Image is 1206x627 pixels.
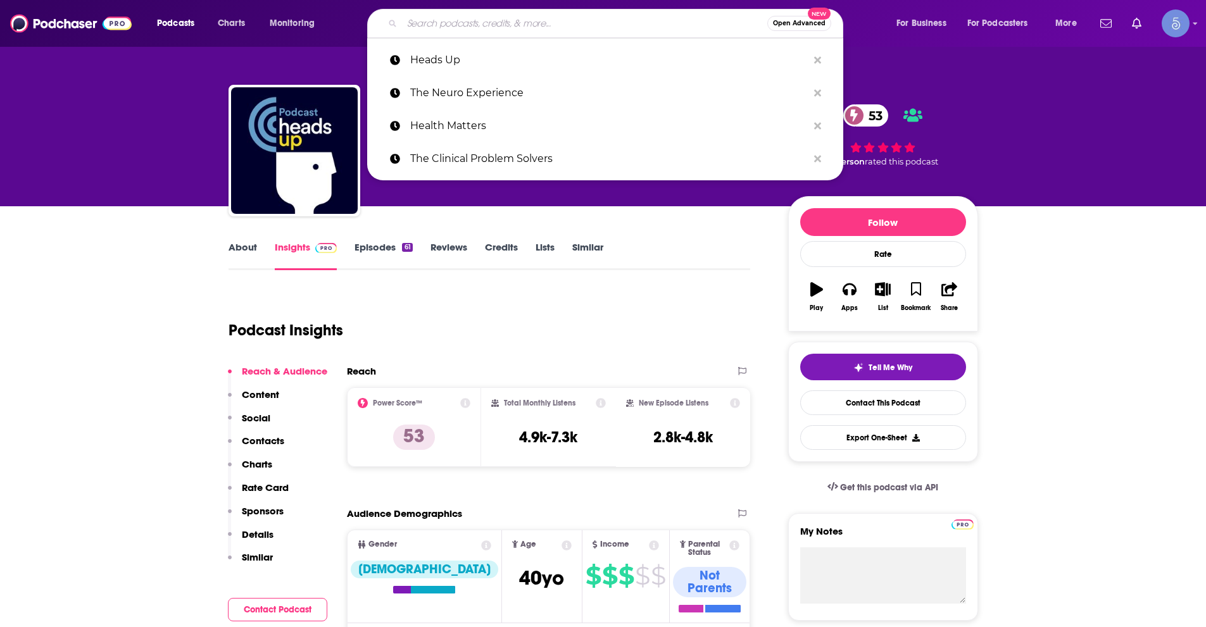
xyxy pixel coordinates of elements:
[520,540,536,549] span: Age
[651,566,665,586] span: $
[347,507,462,519] h2: Audience Demographics
[817,472,949,503] a: Get this podcast via API
[410,142,808,175] p: The Clinical Problem Solvers
[242,551,273,563] p: Similar
[485,241,518,270] a: Credits
[800,425,966,450] button: Export One-Sheet
[228,481,289,505] button: Rate Card
[788,96,978,175] div: 53 1 personrated this podcast
[1095,13,1117,34] a: Show notifications dropdown
[866,274,899,320] button: List
[231,87,358,214] a: Heads Up
[379,9,855,38] div: Search podcasts, credits, & more...
[840,482,938,493] span: Get this podcast via API
[865,157,938,166] span: rated this podcast
[967,15,1028,32] span: For Podcasters
[810,304,823,312] div: Play
[10,11,132,35] img: Podchaser - Follow, Share and Rate Podcasts
[347,365,376,377] h2: Reach
[504,399,575,407] h2: Total Monthly Listens
[228,598,327,621] button: Contact Podcast
[635,566,650,586] span: $
[410,44,808,77] p: Heads Up
[933,274,965,320] button: Share
[367,142,843,175] a: The Clinical Problem Solvers
[896,15,946,32] span: For Business
[900,274,933,320] button: Bookmark
[800,525,966,547] label: My Notes
[229,321,343,340] h1: Podcast Insights
[856,104,889,127] span: 53
[841,304,858,312] div: Apps
[519,566,564,590] span: 40 yo
[602,566,617,586] span: $
[1162,9,1190,37] img: User Profile
[410,77,808,109] p: The Neuro Experience
[639,399,708,407] h2: New Episode Listens
[270,15,315,32] span: Monitoring
[368,540,397,549] span: Gender
[1055,15,1077,32] span: More
[393,425,435,450] p: 53
[242,528,273,540] p: Details
[952,518,974,530] a: Pro website
[229,241,257,270] a: About
[157,15,194,32] span: Podcasts
[830,157,865,166] span: 1 person
[600,540,629,549] span: Income
[410,109,808,142] p: Health Matters
[901,304,931,312] div: Bookmark
[688,540,727,557] span: Parental Status
[536,241,555,270] a: Lists
[355,241,412,270] a: Episodes61
[800,354,966,380] button: tell me why sparkleTell Me Why
[315,243,337,253] img: Podchaser Pro
[808,8,831,20] span: New
[373,399,422,407] h2: Power Score™
[242,365,327,377] p: Reach & Audience
[853,363,864,373] img: tell me why sparkle
[800,208,966,236] button: Follow
[228,551,273,574] button: Similar
[367,77,843,109] a: The Neuro Experience
[941,304,958,312] div: Share
[210,13,253,34] a: Charts
[242,388,279,400] p: Content
[869,363,912,373] span: Tell Me Why
[228,505,284,528] button: Sponsors
[242,458,272,470] p: Charts
[653,428,713,447] h3: 2.8k-4.8k
[800,390,966,415] a: Contact This Podcast
[218,15,245,32] span: Charts
[367,109,843,142] a: Health Matters
[228,365,327,388] button: Reach & Audience
[673,567,747,597] div: Not Parents
[843,104,889,127] a: 53
[148,13,211,34] button: open menu
[1162,9,1190,37] button: Show profile menu
[1127,13,1146,34] a: Show notifications dropdown
[952,519,974,530] img: Podchaser Pro
[275,241,337,270] a: InsightsPodchaser Pro
[833,274,866,320] button: Apps
[888,13,962,34] button: open menu
[228,458,272,481] button: Charts
[1046,13,1093,34] button: open menu
[519,428,577,447] h3: 4.9k-7.3k
[619,566,634,586] span: $
[261,13,331,34] button: open menu
[242,505,284,517] p: Sponsors
[430,241,467,270] a: Reviews
[228,388,279,412] button: Content
[367,44,843,77] a: Heads Up
[228,412,270,435] button: Social
[242,412,270,424] p: Social
[402,13,767,34] input: Search podcasts, credits, & more...
[878,304,888,312] div: List
[572,241,603,270] a: Similar
[402,243,412,252] div: 61
[228,435,284,458] button: Contacts
[242,435,284,447] p: Contacts
[351,561,498,578] div: [DEMOGRAPHIC_DATA]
